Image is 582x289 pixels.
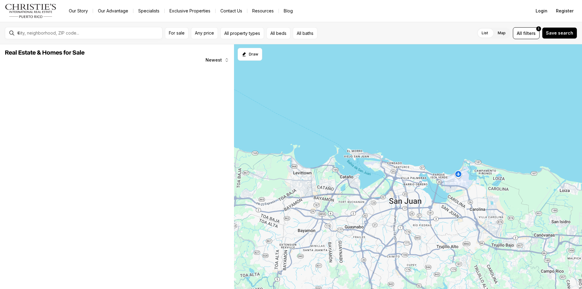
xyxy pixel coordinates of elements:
[5,4,57,18] img: logo
[546,31,573,35] span: Save search
[5,50,85,56] span: Real Estate & Homes for Sale
[293,27,317,39] button: All baths
[493,28,510,39] label: Map
[536,8,547,13] span: Login
[64,7,93,15] a: Our Story
[247,7,279,15] a: Resources
[165,7,215,15] a: Exclusive Properties
[279,7,298,15] a: Blog
[220,27,264,39] button: All property types
[532,5,551,17] button: Login
[93,7,133,15] a: Our Advantage
[542,27,577,39] button: Save search
[477,28,493,39] label: List
[169,31,185,35] span: For sale
[202,54,233,66] button: Newest
[195,31,214,35] span: Any price
[517,30,522,36] span: All
[266,27,290,39] button: All beds
[538,26,539,31] span: 1
[513,27,540,39] button: Allfilters1
[165,27,189,39] button: For sale
[238,48,262,61] button: Start drawing
[191,27,218,39] button: Any price
[523,30,536,36] span: filters
[216,7,247,15] button: Contact Us
[206,58,222,62] span: Newest
[556,8,574,13] span: Register
[552,5,577,17] button: Register
[133,7,164,15] a: Specialists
